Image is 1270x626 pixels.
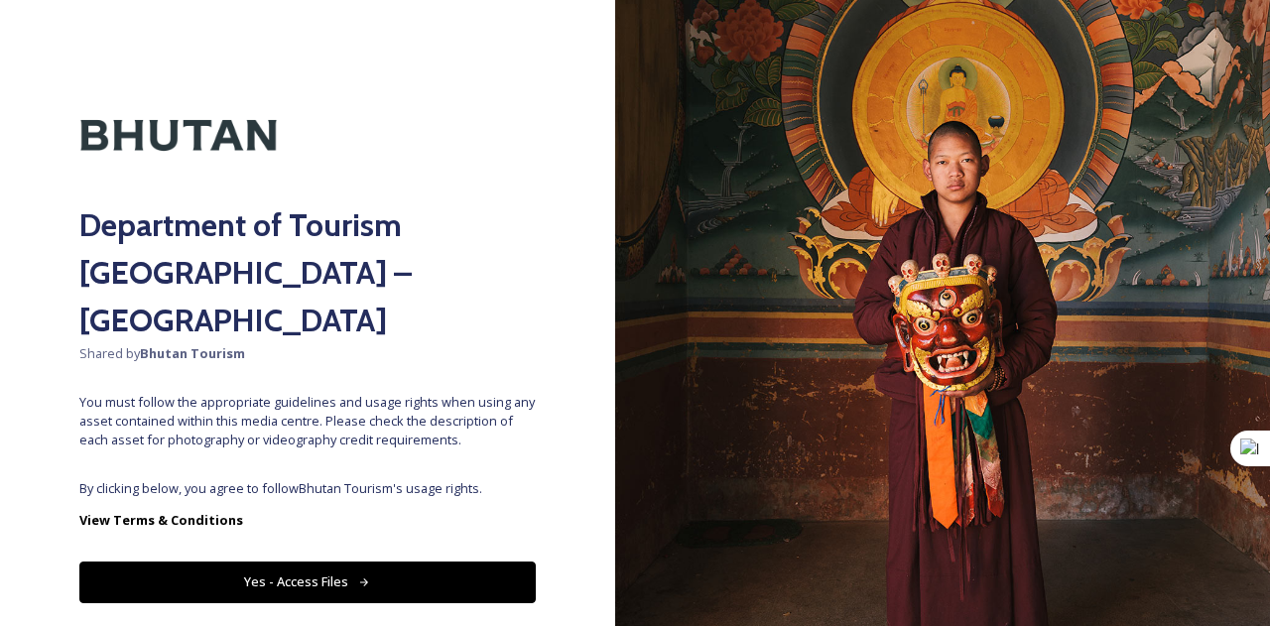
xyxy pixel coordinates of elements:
a: View Terms & Conditions [79,508,536,532]
img: Kingdom-of-Bhutan-Logo.png [79,79,278,191]
button: Yes - Access Files [79,562,536,602]
span: By clicking below, you agree to follow Bhutan Tourism 's usage rights. [79,479,536,498]
span: You must follow the appropriate guidelines and usage rights when using any asset contained within... [79,393,536,450]
strong: Bhutan Tourism [140,344,245,362]
h2: Department of Tourism [GEOGRAPHIC_DATA] – [GEOGRAPHIC_DATA] [79,201,536,344]
span: Shared by [79,344,536,363]
strong: View Terms & Conditions [79,511,243,529]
